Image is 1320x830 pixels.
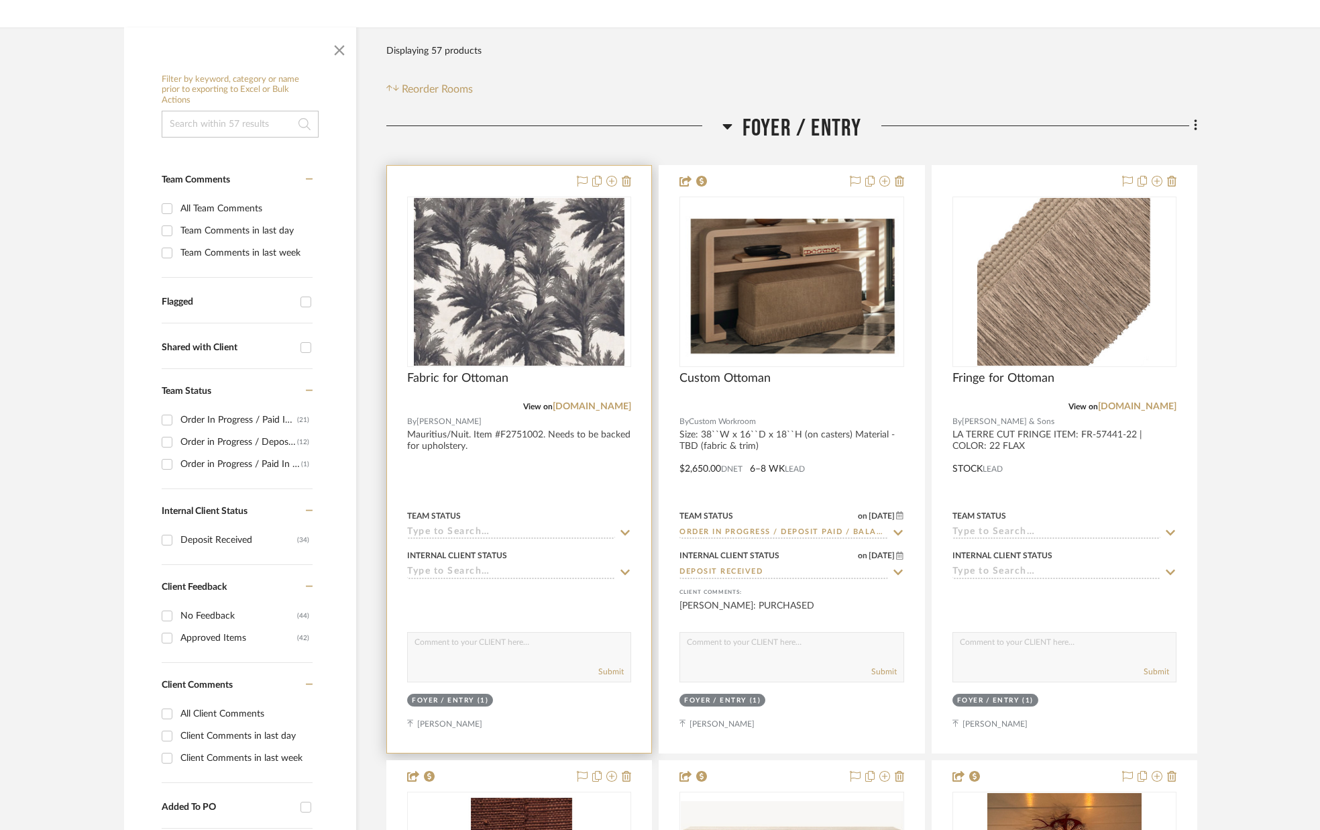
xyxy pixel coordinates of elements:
span: [PERSON_NAME] & Sons [962,415,1054,428]
a: [DOMAIN_NAME] [1098,402,1176,411]
div: Order in Progress / Deposit Paid / Balance due [180,431,297,453]
div: Team Status [679,510,733,522]
button: Submit [871,666,897,678]
span: [DATE] [867,551,896,560]
h6: Filter by keyword, category or name prior to exporting to Excel or Bulk Actions [162,74,319,106]
span: Internal Client Status [162,507,248,516]
input: Type to Search… [952,527,1160,539]
span: on [858,512,867,520]
div: [PERSON_NAME]: PURCHASED [679,599,903,626]
input: Type to Search… [407,527,615,539]
img: Fabric for Ottoman [414,198,624,366]
span: View on [523,403,553,411]
span: Fabric for Ottoman [407,371,508,386]
div: (44) [297,605,309,627]
span: Custom Workroom [689,415,756,428]
div: Client Comments in last day [180,725,309,747]
div: Shared with Client [162,342,294,354]
div: Internal Client Status [952,550,1052,562]
div: No Feedback [180,605,297,627]
button: Reorder Rooms [386,81,473,97]
div: All Team Comments [180,198,309,219]
span: View on [1068,403,1098,411]
span: By [679,415,689,428]
span: By [952,415,962,428]
div: Foyer / Entry [957,696,1020,706]
div: (1) [478,696,489,706]
div: (34) [297,529,309,551]
div: Deposit Received [180,529,297,551]
img: Fringe for Ottoman [977,198,1151,366]
div: Internal Client Status [679,550,779,562]
span: [DATE] [867,511,896,521]
div: Team Comments in last day [180,220,309,242]
a: [DOMAIN_NAME] [553,402,631,411]
button: Submit [598,666,624,678]
input: Type to Search… [679,566,887,579]
span: Client Feedback [162,582,227,592]
span: Custom Ottoman [679,371,771,386]
input: Type to Search… [952,566,1160,579]
div: (1) [301,454,309,475]
div: Team Status [952,510,1006,522]
button: Submit [1144,666,1169,678]
div: All Client Comments [180,703,309,725]
span: Team Status [162,386,211,396]
div: (21) [297,409,309,431]
div: Order In Progress / Paid In Full w/ Freight, No Balance due [180,409,297,431]
img: Custom Ottoman [681,206,902,358]
div: (12) [297,431,309,453]
div: (42) [297,627,309,649]
div: Added To PO [162,802,294,813]
div: 0 [680,197,903,366]
input: Type to Search… [679,527,887,539]
div: (1) [1022,696,1034,706]
div: Foyer / Entry [412,696,474,706]
span: By [407,415,417,428]
span: Fringe for Ottoman [952,371,1054,386]
div: Approved Items [180,627,297,649]
input: Search within 57 results [162,111,319,138]
input: Type to Search… [407,566,615,579]
div: 0 [408,197,630,366]
div: Internal Client Status [407,550,507,562]
div: Flagged [162,297,294,308]
span: on [858,552,867,560]
div: Displaying 57 products [386,38,482,64]
div: (1) [750,696,761,706]
span: Foyer / Entry [742,114,862,143]
span: Client Comments [162,680,233,690]
span: Team Comments [162,175,230,185]
span: Reorder Rooms [402,81,473,97]
div: Order in Progress / Paid In Full / Freight Due to Ship [180,454,301,475]
button: Close [326,34,353,61]
div: Team Comments in last week [180,242,309,264]
span: [PERSON_NAME] [417,415,482,428]
div: Foyer / Entry [684,696,747,706]
div: Team Status [407,510,461,522]
div: Client Comments in last week [180,747,309,769]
